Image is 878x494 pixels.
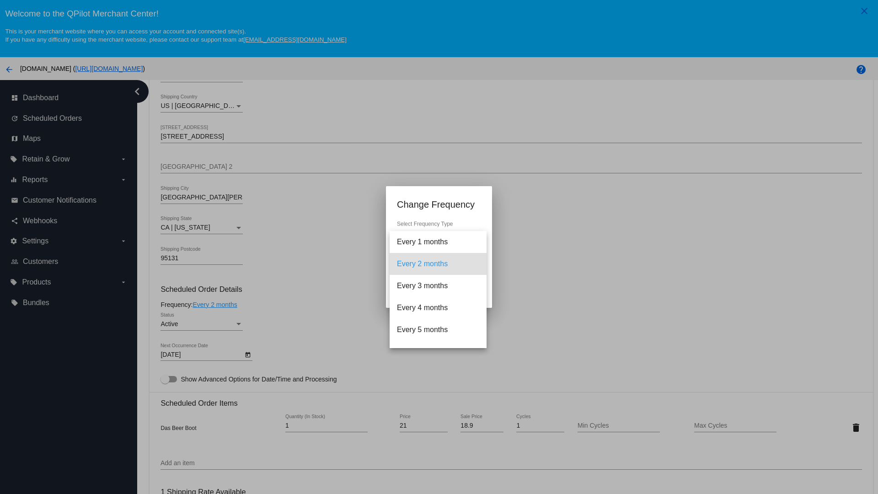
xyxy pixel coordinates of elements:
[397,297,479,319] span: Every 4 months
[397,319,479,341] span: Every 5 months
[397,253,479,275] span: Every 2 months
[397,231,479,253] span: Every 1 months
[397,341,479,363] span: Every 6 months
[397,275,479,297] span: Every 3 months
